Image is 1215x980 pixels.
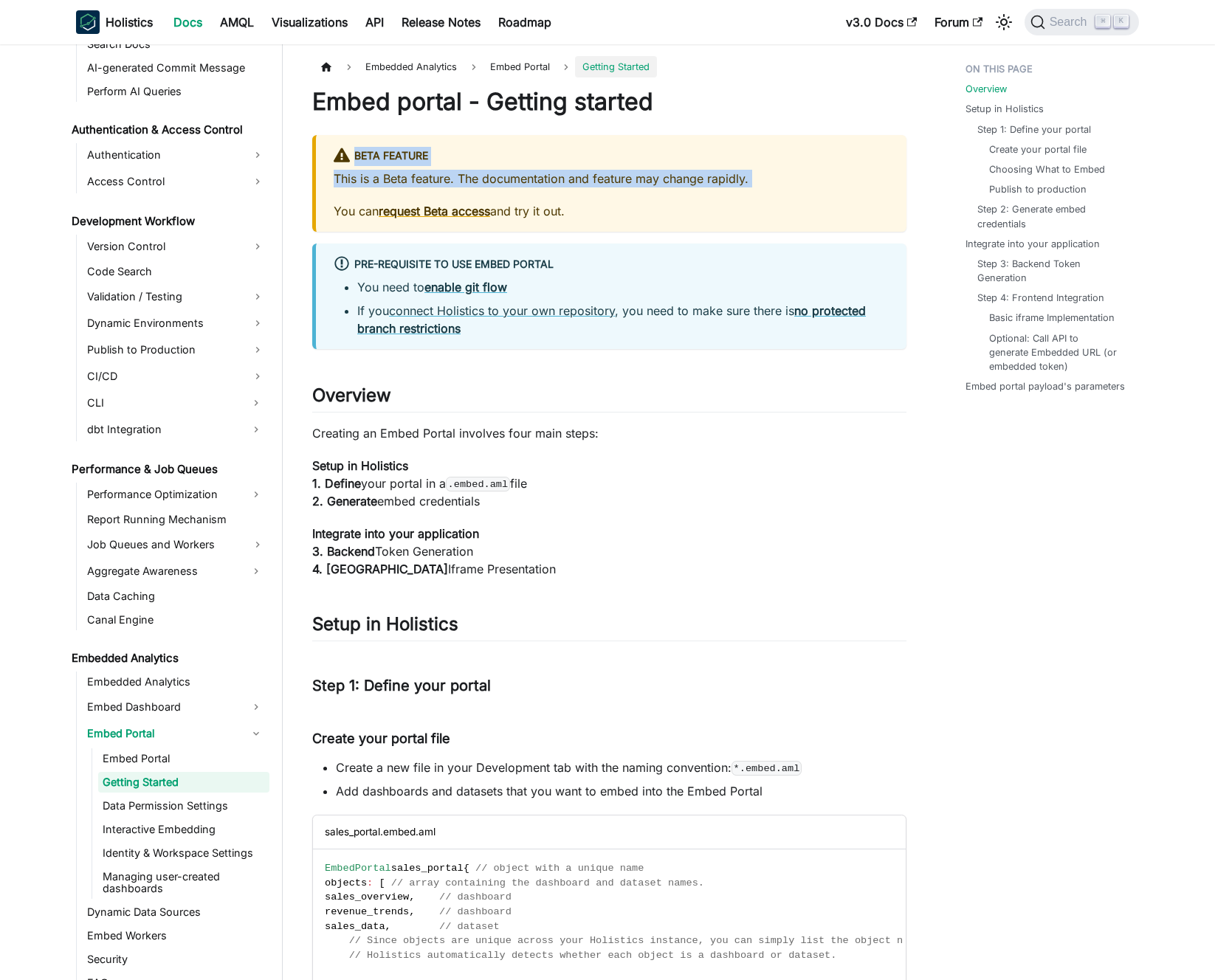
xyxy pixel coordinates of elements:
[83,170,269,193] a: Access Control
[966,102,1044,116] a: Setup in Holistics
[393,10,489,34] a: Release Notes
[490,61,550,72] span: Embed Portal
[989,162,1105,176] a: Choosing What to Embed
[83,949,269,970] a: Security
[424,280,507,294] a: enable git flow
[334,255,889,275] div: Pre-requisite to use Embed Portal
[83,695,243,719] a: Embed Dashboard
[83,58,269,78] a: AI-generated Commit Message
[349,950,837,961] span: // Holistics automatically detects whether each object is a dashboard or dataset.
[243,559,269,583] button: Expand sidebar category 'Aggregate Awareness'
[83,235,269,258] a: Version Control
[483,56,557,77] a: Embed Portal
[83,143,269,167] a: Authentication
[61,44,283,980] nav: Docs sidebar
[926,10,991,34] a: Forum
[243,695,269,719] button: Expand sidebar category 'Embed Dashboard'
[379,877,385,888] span: [
[575,56,657,77] span: Getting Started
[966,82,1007,96] a: Overview
[336,782,906,800] li: Add dashboards and datasets that you want to embed into the Embed Portal
[439,906,512,917] span: // dashboard
[379,204,490,218] a: request Beta access
[325,863,391,874] span: EmbedPortal
[243,483,269,506] button: Expand sidebar category 'Performance Optimization'
[83,533,269,556] a: Job Queues and Workers
[977,257,1124,285] a: Step 3: Backend Token Generation
[312,458,408,473] strong: Setup in Holistics
[464,863,469,874] span: {
[334,170,889,187] p: This is a Beta feature. The documentation and feature may change rapidly.
[977,291,1104,305] a: Step 4: Frontend Integration
[83,365,269,388] a: CI/CD
[966,379,1125,393] a: Embed portal payload's parameters
[98,866,269,899] a: Managing user-created dashboards
[312,56,906,77] nav: Breadcrumbs
[98,819,269,840] a: Interactive Embedding
[83,483,243,506] a: Performance Optimization
[334,202,889,220] p: You can and try it out.
[325,906,409,917] span: revenue_trends
[977,202,1124,230] a: Step 2: Generate embed credentials
[312,677,906,695] h3: Step 1: Define your portal
[336,759,906,776] li: Create a new file in your Development tab with the naming convention:
[989,182,1087,196] a: Publish to production
[357,302,889,337] li: If you , you need to make sure there is
[83,509,269,530] a: Report Running Mechanism
[989,331,1118,374] a: Optional: Call API to generate Embedded URL (or embedded token)
[83,672,269,692] a: Embedded Analytics
[1045,15,1096,29] span: Search
[98,796,269,816] a: Data Permission Settings
[263,10,357,34] a: Visualizations
[83,34,269,55] a: Search Docs
[312,87,906,117] h1: Embed portal - Getting started
[732,761,802,776] code: *.embed.aml
[312,525,906,578] p: Token Generation Iframe Presentation
[312,731,906,748] h4: Create your portal file
[67,120,269,140] a: Authentication & Access Control
[165,10,211,34] a: Docs
[489,10,560,34] a: Roadmap
[989,142,1087,156] a: Create your portal file
[83,391,243,415] a: CLI
[389,303,615,318] a: connect Holistics to your own repository
[334,147,889,166] div: BETA FEATURE
[312,613,906,641] h2: Setup in Holistics
[312,544,375,559] strong: 3. Backend
[76,10,153,34] a: HolisticsHolistics
[67,648,269,669] a: Embedded Analytics
[358,56,464,77] span: Embedded Analytics
[106,13,153,31] b: Holistics
[391,877,704,888] span: // array containing the dashboard and dataset names.
[325,877,367,888] span: objects
[367,877,373,888] span: :
[312,424,906,442] p: Creating an Embed Portal involves four main steps:
[312,56,340,77] a: Home page
[439,891,512,903] span: // dashboard
[211,10,263,34] a: AMQL
[966,237,1100,251] a: Integrate into your application
[83,338,269,362] a: Publish to Production
[83,311,269,335] a: Dynamic Environments
[83,418,243,441] a: dbt Integration
[325,891,409,903] span: sales_overview
[977,122,1091,137] a: Step 1: Define your portal
[312,457,906,510] p: your portal in a file embed credentials
[312,476,361,491] strong: 1. Define
[385,921,391,932] span: ,
[837,10,926,34] a: v3.0 Docs
[1025,9,1139,35] button: Search (Command+K)
[83,261,269,282] a: Code Search
[312,494,377,508] strong: 2. Generate
[349,935,927,946] span: // Since objects are unique across your Holistics instance, you can simply list the object names
[98,748,269,769] a: Embed Portal
[83,285,269,308] a: Validation / Testing
[357,303,866,336] strong: no protected branch restrictions
[76,10,100,34] img: Holistics
[312,384,906,413] h2: Overview
[243,722,269,745] button: Collapse sidebar category 'Embed Portal'
[67,211,269,232] a: Development Workflow
[409,906,415,917] span: ,
[989,311,1115,325] a: Basic iframe Implementation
